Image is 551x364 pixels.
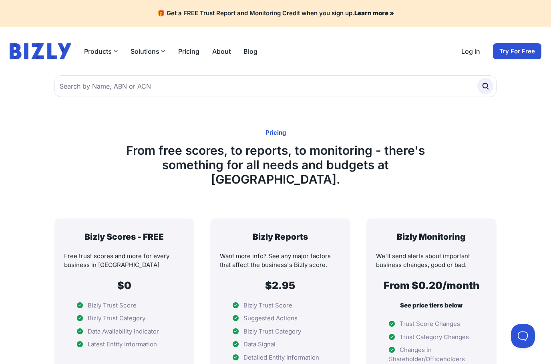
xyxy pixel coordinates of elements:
h2: $2.95 [220,279,341,291]
li: Bizly Trust Category [64,314,185,323]
a: Try For Free [493,43,541,59]
h1: From free scores, to reports, to monitoring - there's something for all needs and budgets at [GEO... [96,143,455,186]
li: Bizly Trust Score [220,301,341,310]
h3: Bizly Reports [220,231,341,242]
a: Learn more » [354,9,394,17]
a: Log in [461,47,480,56]
li: Trust Score Changes [376,320,487,329]
li: Detailed Entity Information [220,353,341,362]
li: Bizly Trust Score [64,301,185,310]
h3: Bizly Scores - FREE [64,231,185,242]
button: Solutions [131,47,165,56]
button: Products [84,47,118,56]
li: Data Availability Indicator [64,327,185,336]
p: See price tiers below [376,301,487,310]
li: Trust Category Changes [376,333,487,342]
p: We'll send alerts about important business changes, good or bad. [376,252,487,270]
a: Blog [243,47,257,56]
li: Bizly Trust Category [220,327,341,336]
p: Want more info? See any major factors that affect the business's Bizly score. [220,252,341,270]
a: Pricing [178,47,199,56]
a: About [212,47,231,56]
h4: 🎁 Get a FREE Trust Report and Monitoring Credit when you sign up. [10,10,541,17]
h2: $0 [64,279,185,291]
li: Suggested Actions [220,314,341,323]
input: Search by Name, ABN or ACN [54,75,497,97]
h3: Bizly Monitoring [376,231,487,242]
p: Free trust scores and more for every business in [GEOGRAPHIC_DATA] [64,252,185,270]
li: Data Signal [220,340,341,349]
li: Latest Entity Information [64,340,185,349]
h2: From $0.20/month [376,279,487,291]
li: Changes in Shareholder/Officeholders [376,346,487,364]
iframe: Toggle Customer Support [511,324,535,348]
